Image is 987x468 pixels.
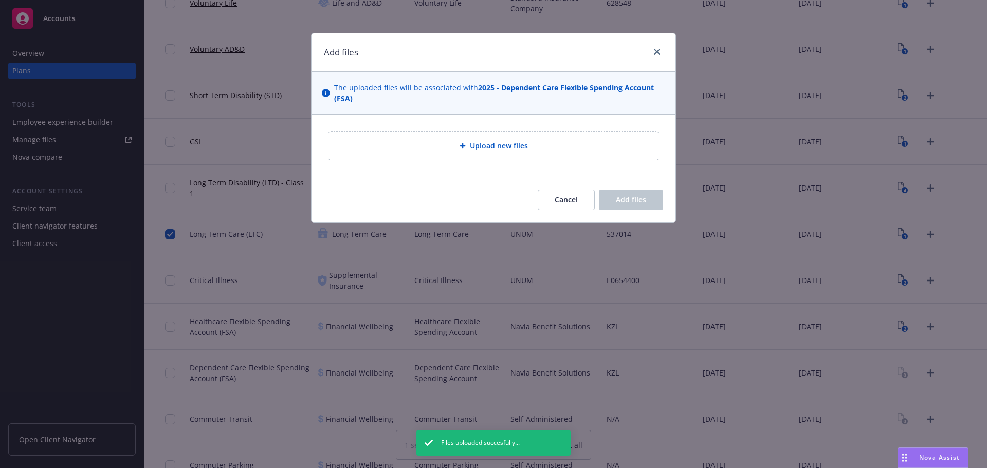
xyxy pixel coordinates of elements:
span: The uploaded files will be associated with [334,82,665,104]
button: Nova Assist [898,447,968,468]
div: Upload new files [328,131,659,160]
button: Add files [599,190,663,210]
a: close [651,46,663,58]
span: Upload new files [470,140,528,151]
div: Drag to move [898,448,911,467]
span: Files uploaded succesfully... [441,438,520,447]
strong: 2025 - Dependent Care Flexible Spending Account (FSA) [334,83,654,103]
h1: Add files [324,46,358,59]
span: Nova Assist [919,453,960,462]
span: Cancel [555,195,578,204]
button: Cancel [538,190,595,210]
span: Add files [616,195,646,204]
